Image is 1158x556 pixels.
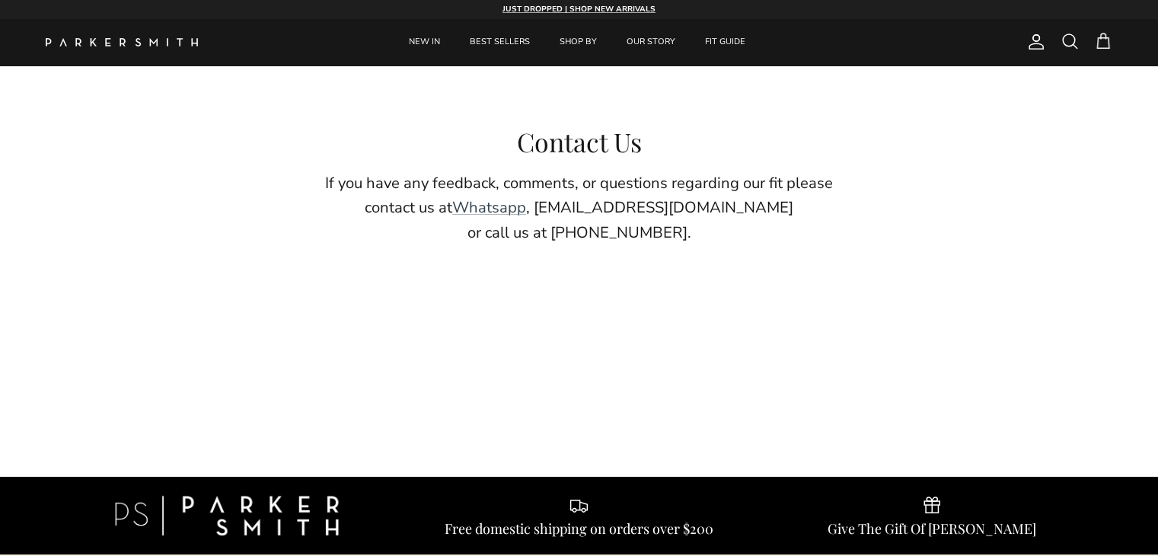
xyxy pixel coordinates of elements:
a: JUST DROPPED | SHOP NEW ARRIVALS [502,3,656,14]
a: NEW IN [395,19,454,66]
a: FIT GUIDE [691,19,759,66]
a: Account [1021,33,1045,51]
a: BEST SELLERS [456,19,544,66]
p: If you have any feedback, comments, or questions regarding our fit please contact us at , [EMAIL_... [305,171,853,245]
strong: JUST DROPPED | SHOP NEW ARRIVALS [502,4,656,14]
div: Free domestic shipping on orders over $200 [445,520,713,537]
div: Primary [227,19,928,66]
img: Parker Smith [46,38,198,46]
a: SHOP BY [546,19,611,66]
a: Whatsapp [452,197,526,218]
h2: Contact Us [305,126,853,158]
a: OUR STORY [613,19,689,66]
div: Give The Gift Of [PERSON_NAME] [828,520,1036,537]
